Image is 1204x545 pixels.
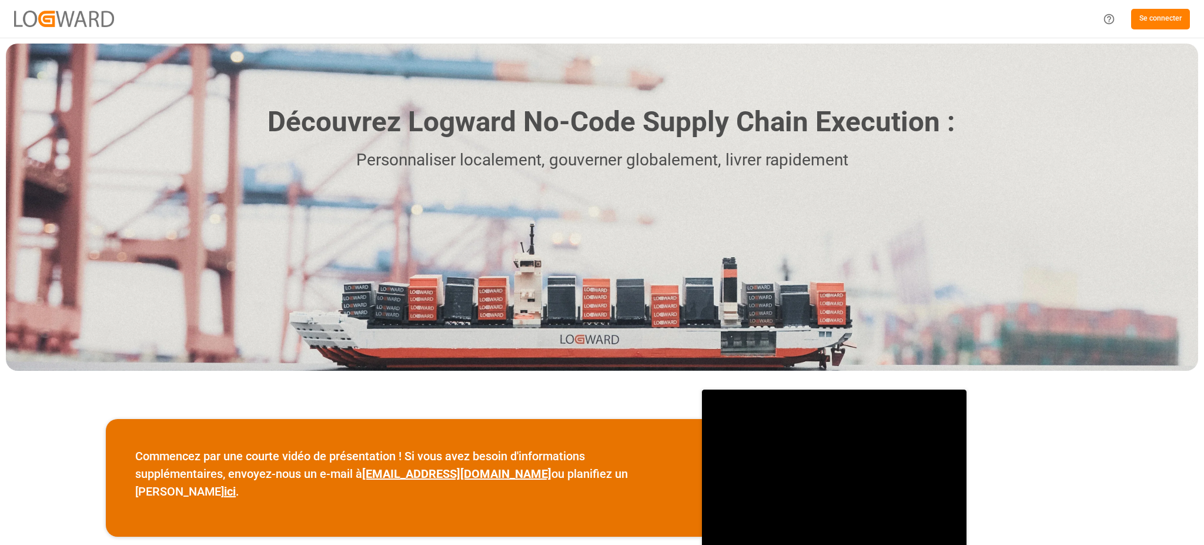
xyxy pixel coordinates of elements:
button: Centre d'aide [1096,6,1122,32]
a: [EMAIL_ADDRESS][DOMAIN_NAME] [362,467,551,481]
font: Personnaliser localement, gouverner globalement, livrer rapidement [356,150,848,170]
font: ou planifiez un [PERSON_NAME] [135,467,631,499]
font: . [236,484,239,499]
font: Découvrez Logward No-Code Supply Chain Execution : [267,105,955,138]
button: Se connecter [1131,9,1190,29]
img: Logward_new_orange.png [14,11,114,26]
a: ici [224,484,236,499]
font: Commencez par une courte vidéo de présentation ! Si vous avez besoin d'informations supplémentair... [135,449,588,481]
font: Se connecter [1139,14,1182,22]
